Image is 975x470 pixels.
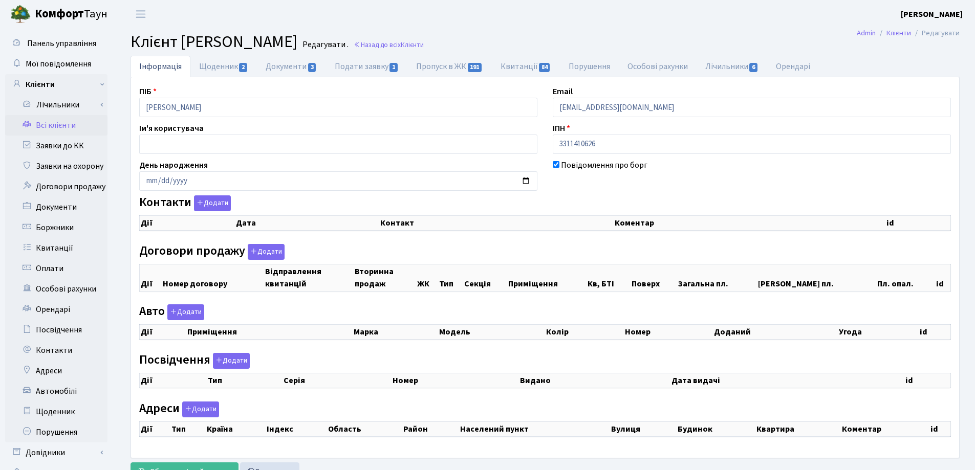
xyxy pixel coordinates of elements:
[354,40,424,50] a: Назад до всіхКлієнти
[389,63,398,72] span: 1
[401,40,424,50] span: Клієнти
[5,197,107,217] a: Документи
[416,264,438,291] th: ЖК
[5,442,107,463] a: Довідники
[162,264,264,291] th: Номер договору
[553,122,570,135] label: ІПН
[670,373,904,388] th: Дата видачі
[206,421,266,436] th: Країна
[308,63,316,72] span: 3
[213,353,250,369] button: Посвідчення
[139,244,285,260] label: Договори продажу
[901,9,963,20] b: [PERSON_NAME]
[257,56,326,77] a: Документи
[180,399,219,417] a: Додати
[5,401,107,422] a: Щоденник
[402,421,459,436] th: Район
[245,242,285,260] a: Додати
[210,351,250,369] a: Додати
[841,23,975,44] nav: breadcrumb
[677,421,755,436] th: Будинок
[5,422,107,442] a: Порушення
[767,56,819,77] a: Орендарі
[614,216,885,231] th: Коментар
[235,216,379,231] th: Дата
[561,159,647,171] label: Повідомлення про борг
[5,340,107,361] a: Контакти
[757,264,876,291] th: [PERSON_NAME] пл.
[35,6,84,22] b: Комфорт
[5,217,107,238] a: Боржники
[140,421,171,436] th: Дії
[468,63,482,72] span: 191
[170,421,205,436] th: Тип
[492,56,560,77] a: Квитанції
[587,264,631,291] th: Кв, БТІ
[207,373,283,388] th: Тип
[283,373,392,388] th: Серія
[140,216,235,231] th: Дії
[182,401,219,417] button: Адреси
[749,63,757,72] span: 6
[5,156,107,176] a: Заявки на охорону
[459,421,610,436] th: Населений пункт
[519,373,670,388] th: Видано
[539,63,550,72] span: 84
[326,56,407,77] a: Подати заявку
[904,373,950,388] th: id
[697,56,767,77] a: Лічильники
[463,264,507,291] th: Секція
[139,401,219,417] label: Адреси
[194,195,231,211] button: Контакти
[407,56,491,77] a: Пропуск в ЖК
[26,58,91,70] span: Мої повідомлення
[755,421,841,436] th: Квартира
[10,4,31,25] img: logo.png
[631,264,677,291] th: Поверх
[5,33,107,54] a: Панель управління
[929,421,951,436] th: id
[5,238,107,258] a: Квитанції
[140,373,207,388] th: Дії
[919,325,951,340] th: id
[128,6,154,23] button: Переключити навігацію
[191,194,231,212] a: Додати
[545,325,624,340] th: Колір
[131,30,297,54] span: Клієнт [PERSON_NAME]
[139,195,231,211] label: Контакти
[140,325,187,340] th: Дії
[35,6,107,23] span: Таун
[266,421,327,436] th: Індекс
[392,373,519,388] th: Номер
[857,28,876,38] a: Admin
[841,421,929,436] th: Коментар
[5,74,107,95] a: Клієнти
[5,299,107,320] a: Орендарі
[619,56,697,77] a: Особові рахунки
[5,361,107,381] a: Адреси
[935,264,950,291] th: id
[5,381,107,401] a: Автомобілі
[553,85,573,98] label: Email
[354,264,417,291] th: Вторинна продаж
[300,40,349,50] small: Редагувати .
[186,325,353,340] th: Приміщення
[5,279,107,299] a: Особові рахунки
[190,56,257,77] a: Щоденник
[139,122,204,135] label: Ім'я користувача
[5,320,107,340] a: Посвідчення
[248,244,285,260] button: Договори продажу
[624,325,713,340] th: Номер
[610,421,677,436] th: Вулиця
[353,325,438,340] th: Марка
[140,264,162,291] th: Дії
[677,264,757,291] th: Загальна пл.
[167,304,204,320] button: Авто
[838,325,919,340] th: Угода
[713,325,838,340] th: Доданий
[5,54,107,74] a: Мої повідомлення
[885,216,951,231] th: id
[5,136,107,156] a: Заявки до КК
[139,159,208,171] label: День народження
[327,421,402,436] th: Область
